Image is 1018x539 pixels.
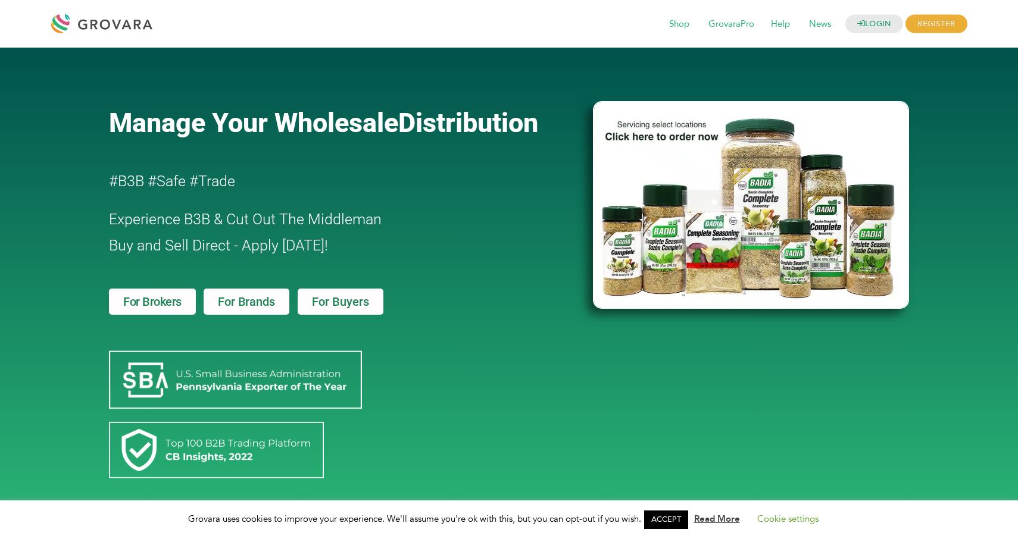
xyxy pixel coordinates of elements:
span: For Brands [218,296,274,308]
a: News [801,18,839,31]
a: Help [763,18,798,31]
span: Grovara uses cookies to improve your experience. We'll assume you're ok with this, but you can op... [188,513,830,525]
span: For Brokers [123,296,182,308]
span: Distribution [398,107,538,139]
a: Cookie settings [757,513,819,525]
span: Shop [661,13,698,36]
a: LOGIN [845,15,904,33]
a: For Brokers [109,289,196,315]
span: REGISTER [905,15,967,33]
span: For Buyers [312,296,369,308]
a: For Brands [204,289,289,315]
span: News [801,13,839,36]
span: Manage Your Wholesale [109,107,398,139]
a: Shop [661,18,698,31]
span: Buy and Sell Direct - Apply [DATE]! [109,237,328,254]
a: Read More [694,513,740,525]
h2: #B3B #Safe #Trade [109,168,524,195]
span: Experience B3B & Cut Out The Middleman [109,211,382,228]
span: Help [763,13,798,36]
a: ACCEPT [644,510,688,529]
span: GrovaraPro [700,13,763,36]
a: For Buyers [298,289,383,315]
a: Manage Your WholesaleDistribution [109,107,573,139]
a: GrovaraPro [700,18,763,31]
